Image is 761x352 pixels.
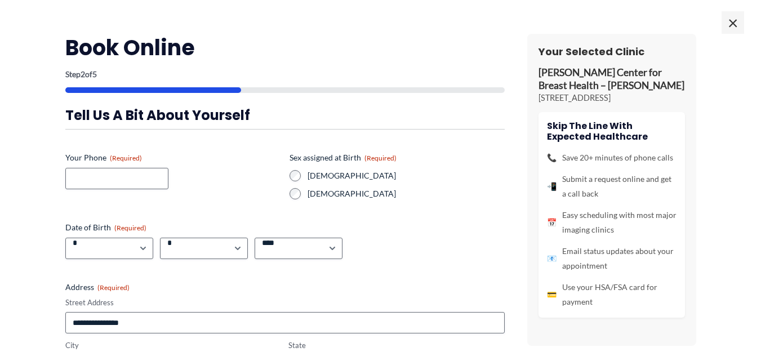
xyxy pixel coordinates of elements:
span: 💳 [547,287,557,302]
span: 2 [81,69,85,79]
li: Submit a request online and get a call back [547,172,677,201]
li: Easy scheduling with most major imaging clinics [547,208,677,237]
h4: Skip the line with Expected Healthcare [547,121,677,142]
li: Email status updates about your appointment [547,244,677,273]
legend: Date of Birth [65,222,146,233]
label: [DEMOGRAPHIC_DATA] [308,170,505,181]
li: Save 20+ minutes of phone calls [547,150,677,165]
legend: Sex assigned at Birth [290,152,397,163]
span: × [722,11,744,34]
h2: Book Online [65,34,505,61]
label: City [65,340,282,351]
li: Use your HSA/FSA card for payment [547,280,677,309]
span: 📅 [547,215,557,230]
h3: Tell us a bit about yourself [65,106,505,124]
label: Street Address [65,297,505,308]
label: [DEMOGRAPHIC_DATA] [308,188,505,199]
span: 📧 [547,251,557,266]
span: 5 [92,69,97,79]
span: 📲 [547,179,557,194]
legend: Address [65,282,130,293]
span: (Required) [114,224,146,232]
p: Step of [65,70,505,78]
label: State [288,340,505,351]
span: (Required) [110,154,142,162]
span: (Required) [97,283,130,292]
p: [STREET_ADDRESS] [539,92,685,104]
label: Your Phone [65,152,281,163]
p: [PERSON_NAME] Center for Breast Health – [PERSON_NAME] [539,66,685,92]
span: (Required) [364,154,397,162]
span: 📞 [547,150,557,165]
h3: Your Selected Clinic [539,45,685,58]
